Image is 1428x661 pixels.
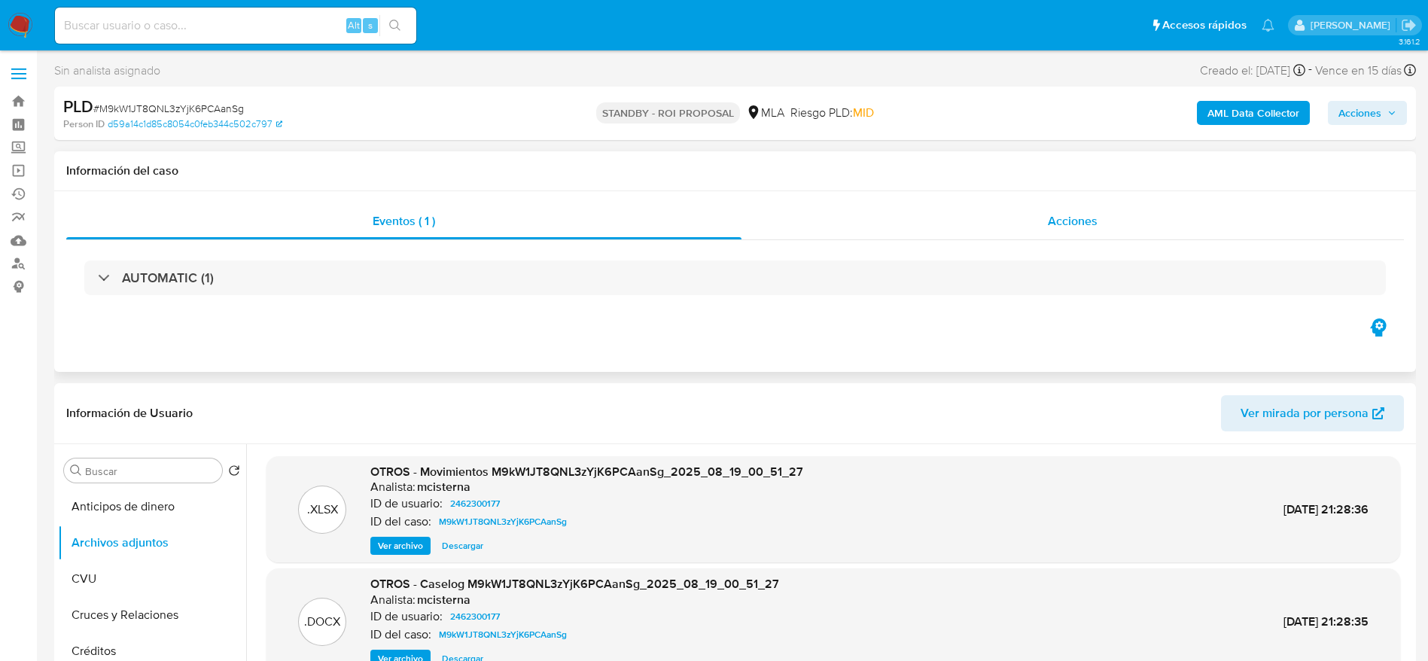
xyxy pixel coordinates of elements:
span: MID [853,104,874,121]
span: Descargar [442,538,483,553]
button: Descargar [434,537,491,555]
span: Riesgo PLD: [790,105,874,121]
button: Cruces y Relaciones [58,597,246,633]
input: Buscar [85,465,216,478]
a: 2462300177 [444,495,506,513]
span: Accesos rápidos [1162,17,1247,33]
span: M9kW1JT8QNL3zYjK6PCAanSg [439,626,567,644]
p: ID de usuario: [370,609,443,624]
a: Salir [1401,17,1417,33]
span: 2462300177 [450,608,500,626]
p: Analista: [370,592,416,608]
span: OTROS - Movimientos M9kW1JT8QNL3zYjK6PCAanSg_2025_08_19_00_51_27 [370,463,803,480]
span: # M9kW1JT8QNL3zYjK6PCAanSg [93,101,244,116]
button: AML Data Collector [1197,101,1310,125]
button: CVU [58,561,246,597]
span: Alt [348,18,360,32]
span: OTROS - Caselog M9kW1JT8QNL3zYjK6PCAanSg_2025_08_19_00_51_27 [370,575,779,592]
p: ID de usuario: [370,496,443,511]
button: Ver mirada por persona [1221,395,1404,431]
button: Buscar [70,465,82,477]
h6: mcisterna [417,480,470,495]
span: [DATE] 21:28:35 [1283,613,1369,630]
button: Anticipos de dinero [58,489,246,525]
h1: Información del caso [66,163,1404,178]
p: Analista: [370,480,416,495]
a: 2462300177 [444,608,506,626]
p: ID del caso: [370,514,431,529]
span: Sin analista asignado [54,62,160,79]
div: Creado el: [DATE] [1200,60,1305,81]
button: Acciones [1328,101,1407,125]
b: AML Data Collector [1207,101,1299,125]
span: Acciones [1048,212,1098,230]
span: Eventos ( 1 ) [373,212,435,230]
span: Ver mirada por persona [1241,395,1369,431]
div: MLA [746,105,784,121]
input: Buscar usuario o caso... [55,16,416,35]
div: AUTOMATIC (1) [84,260,1386,295]
a: d59a14c1d85c8054c0feb344c502c797 [108,117,282,131]
span: s [368,18,373,32]
button: search-icon [379,15,410,36]
button: Archivos adjuntos [58,525,246,561]
b: PLD [63,94,93,118]
span: - [1308,60,1312,81]
b: Person ID [63,117,105,131]
a: M9kW1JT8QNL3zYjK6PCAanSg [433,626,573,644]
span: Vence en 15 días [1315,62,1402,79]
span: [DATE] 21:28:36 [1283,501,1369,518]
a: Notificaciones [1262,19,1274,32]
button: Ver archivo [370,537,431,555]
p: ID del caso: [370,627,431,642]
h1: Información de Usuario [66,406,193,421]
span: Ver archivo [378,538,423,553]
a: M9kW1JT8QNL3zYjK6PCAanSg [433,513,573,531]
span: M9kW1JT8QNL3zYjK6PCAanSg [439,513,567,531]
h3: AUTOMATIC (1) [122,270,214,286]
p: .DOCX [304,614,340,630]
span: Acciones [1338,101,1381,125]
p: STANDBY - ROI PROPOSAL [596,102,740,123]
span: 2462300177 [450,495,500,513]
p: .XLSX [307,501,338,518]
p: elaine.mcfarlane@mercadolibre.com [1311,18,1396,32]
h6: mcisterna [417,592,470,608]
button: Volver al orden por defecto [228,465,240,481]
